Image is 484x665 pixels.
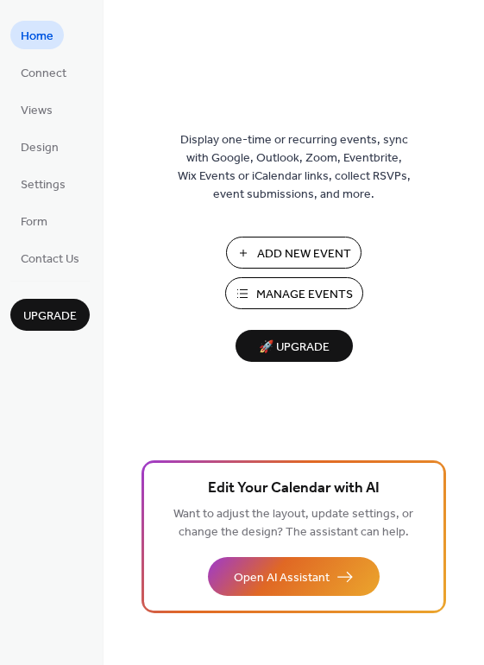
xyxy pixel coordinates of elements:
span: Manage Events [256,286,353,304]
a: Contact Us [10,244,90,272]
a: Form [10,206,58,235]
a: Design [10,132,69,161]
span: Want to adjust the layout, update settings, or change the design? The assistant can help. [173,503,413,544]
span: Open AI Assistant [234,569,330,587]
span: Views [21,102,53,120]
a: Home [10,21,64,49]
span: 🚀 Upgrade [246,336,343,359]
a: Settings [10,169,76,198]
span: Design [21,139,59,157]
span: Edit Your Calendar with AI [208,477,380,501]
button: Open AI Assistant [208,557,380,596]
span: Form [21,213,47,231]
button: Manage Events [225,277,363,309]
span: Upgrade [23,307,77,326]
span: Settings [21,176,66,194]
a: Views [10,95,63,123]
button: Add New Event [226,237,361,269]
span: Contact Us [21,250,79,269]
span: Home [21,28,53,46]
button: 🚀 Upgrade [236,330,353,362]
button: Upgrade [10,299,90,331]
a: Connect [10,58,77,86]
span: Display one-time or recurring events, sync with Google, Outlook, Zoom, Eventbrite, Wix Events or ... [178,131,411,204]
span: Add New Event [257,245,351,263]
span: Connect [21,65,66,83]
